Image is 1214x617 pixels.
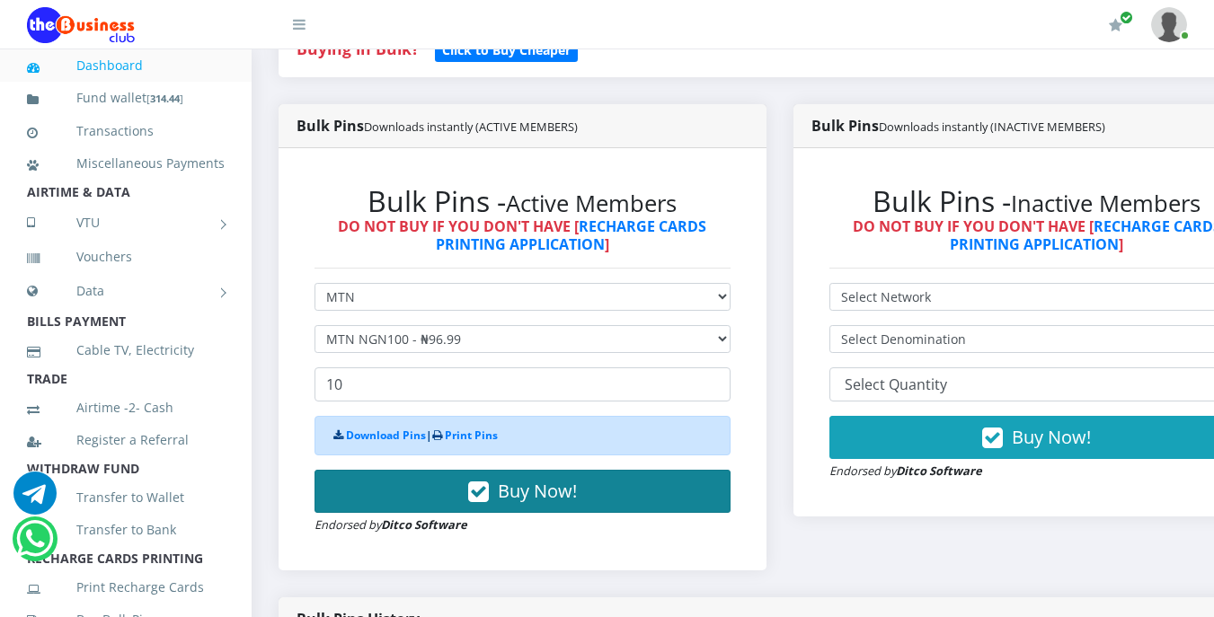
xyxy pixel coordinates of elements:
[333,427,498,443] strong: |
[896,463,982,479] strong: Ditco Software
[1012,425,1091,449] span: Buy Now!
[27,110,225,152] a: Transactions
[27,77,225,119] a: Fund wallet[314.44]
[436,216,707,253] a: RECHARGE CARDS PRINTING APPLICATION
[27,269,225,313] a: Data
[435,38,578,59] a: Click to Buy Cheaper
[1109,18,1122,32] i: Renew/Upgrade Subscription
[27,567,225,608] a: Print Recharge Cards
[1120,11,1133,24] span: Renew/Upgrade Subscription
[381,516,467,533] strong: Ditco Software
[315,516,467,533] small: Endorsed by
[27,7,135,43] img: Logo
[150,92,180,105] b: 314.44
[297,116,578,136] strong: Bulk Pins
[1011,188,1201,219] small: Inactive Members
[879,119,1105,135] small: Downloads instantly (INACTIVE MEMBERS)
[27,200,225,245] a: VTU
[13,485,57,515] a: Chat for support
[1151,7,1187,42] img: User
[27,143,225,184] a: Miscellaneous Payments
[27,477,225,518] a: Transfer to Wallet
[27,236,225,278] a: Vouchers
[811,116,1105,136] strong: Bulk Pins
[27,387,225,428] a: Airtime -2- Cash
[16,531,53,560] a: Chat for support
[27,330,225,371] a: Cable TV, Electricity
[346,427,426,443] a: Download Pins
[506,188,677,219] small: Active Members
[315,470,731,513] button: Buy Now!
[27,45,225,86] a: Dashboard
[315,184,731,218] h2: Bulk Pins -
[338,216,706,253] strong: DO NOT BUY IF YOU DON'T HAVE [ ]
[445,427,498,443] a: Print Pins
[27,509,225,551] a: Transfer to Bank
[146,92,183,105] small: [ ]
[498,479,577,503] span: Buy Now!
[829,463,982,479] small: Endorsed by
[27,419,225,461] a: Register a Referral
[315,367,731,401] input: Enter Quantity
[364,119,578,135] small: Downloads instantly (ACTIVE MEMBERS)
